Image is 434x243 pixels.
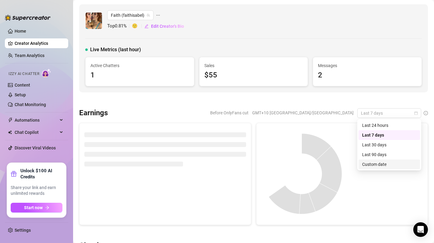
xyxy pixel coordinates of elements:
strong: Unlock $100 AI Credits [20,168,62,180]
div: Last 90 days [358,150,420,159]
a: Setup [15,92,26,97]
span: Automations [15,115,58,125]
img: Chat Copilot [8,130,12,134]
span: Share your link and earn unlimited rewards [11,185,62,197]
span: gift [11,171,17,177]
a: Discover Viral Videos [15,145,56,150]
button: Edit Creator's Bio [144,21,184,31]
div: 2 [318,70,417,81]
a: Home [15,29,26,34]
a: Settings [15,228,31,233]
a: Chat Monitoring [15,102,46,107]
span: GMT+10 [GEOGRAPHIC_DATA]/[GEOGRAPHIC_DATA] [252,108,354,117]
span: Before OnlyFans cut [210,108,249,117]
div: Custom date [358,159,420,169]
img: logo-BBDzfeDw.svg [5,15,51,21]
div: Last 24 hours [362,122,416,129]
span: info-circle [424,111,428,115]
div: 1 [90,70,189,81]
span: Messages [318,62,417,69]
span: thunderbolt [8,118,13,123]
div: Open Intercom Messenger [413,222,428,237]
div: Custom date [362,161,416,168]
span: Chat Copilot [15,127,58,137]
span: Izzy AI Chatter [9,71,39,77]
span: arrow-right [45,205,49,210]
span: Sales [204,62,303,69]
div: Last 7 days [358,130,420,140]
div: Last 24 hours [358,120,420,130]
a: Team Analytics [15,53,44,58]
span: Faith (faithisabel) [111,11,150,20]
img: Faith [86,13,102,29]
div: Last 90 days [362,151,416,158]
a: Creator Analytics [15,38,63,48]
span: edit [144,24,149,28]
span: Active Chatters [90,62,189,69]
div: Last 7 days [362,132,416,138]
div: Last 30 days [358,140,420,150]
button: Start nowarrow-right [11,203,62,213]
span: team [146,13,150,17]
img: AI Chatter [42,69,51,77]
span: Live Metrics (last hour) [90,46,141,53]
a: Content [15,83,30,88]
span: Top 0.81 % [107,23,132,30]
h3: Earnings [79,108,108,118]
span: calendar [414,111,418,115]
div: Last 30 days [362,141,416,148]
span: Start now [24,205,43,210]
span: ellipsis [156,10,160,20]
span: 🙂 [132,23,144,30]
div: $55 [204,70,303,81]
span: Edit Creator's Bio [151,24,184,29]
span: Last 7 days [361,109,418,118]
